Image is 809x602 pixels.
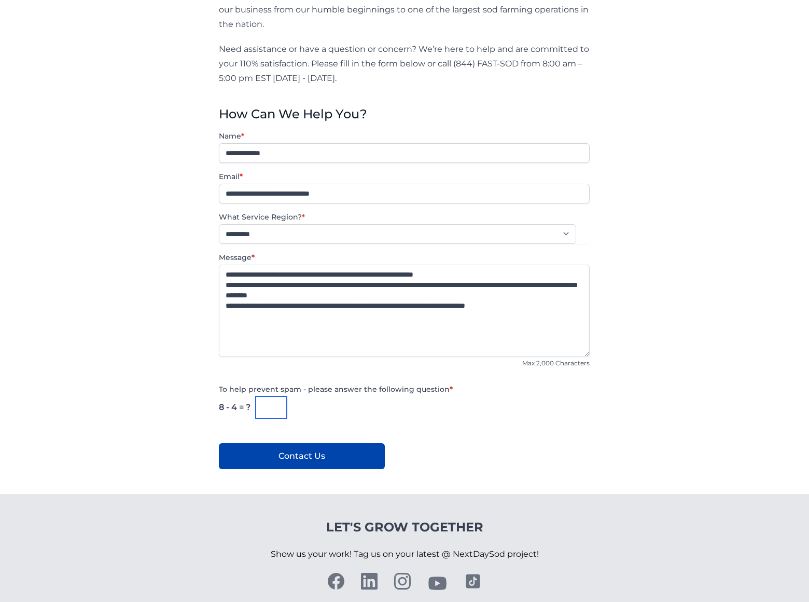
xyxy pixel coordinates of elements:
label: Email [219,171,590,182]
button: Contact Us [219,443,385,469]
label: Message [219,252,590,263]
div: 8 - 4 = ? [219,400,250,415]
div: Max 2,000 Characters [219,357,590,367]
p: Show us your work! Tag us on your latest @ NextDaySod project! [271,536,539,573]
p: Need assistance or have a question or concern? We’re here to help and are committed to your 110% ... [219,42,590,86]
h3: How Can We Help You? [219,106,590,122]
label: To help prevent spam - please answer the following question [219,384,590,394]
h4: Let's Grow Together [271,519,539,536]
label: What Service Region? [219,212,590,222]
label: Name [219,131,590,141]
